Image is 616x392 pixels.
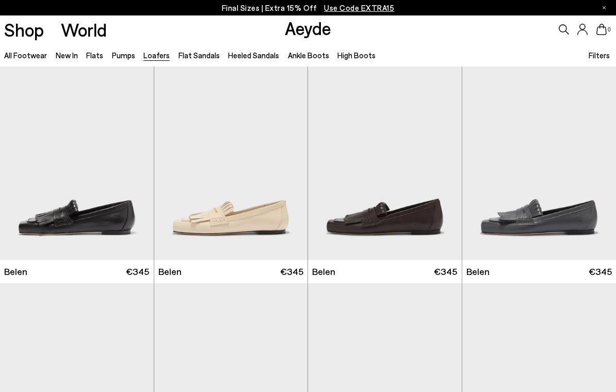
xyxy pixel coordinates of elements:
a: Aeyde [285,17,331,39]
a: World [61,21,107,39]
p: Final Sizes | Extra 15% Off [222,2,395,14]
span: Belen [312,265,335,278]
span: €345 [434,265,457,278]
span: 0 [607,27,612,32]
a: Heeled Sandals [228,51,279,60]
span: Belen [4,265,27,278]
a: Ankle Boots [288,51,329,60]
a: Loafers [143,51,170,60]
a: Pumps [112,51,135,60]
span: €345 [589,265,612,278]
a: Shop [4,21,44,39]
a: High Boots [337,51,376,60]
img: Belen Tassel Loafers [154,67,308,259]
span: Navigate to /collections/ss25-final-sizes [324,3,394,12]
a: Flat Sandals [179,51,220,60]
a: All Footwear [4,51,47,60]
span: Filters [589,51,610,60]
a: 0 [596,24,607,35]
span: Belen [158,265,182,278]
a: Belen €345 [308,260,462,283]
a: New In [56,51,78,60]
span: €345 [280,265,303,278]
span: Belen [466,265,490,278]
a: Belen €345 [154,260,308,283]
img: Belen Tassel Loafers [308,67,462,259]
a: Flats [86,51,103,60]
span: €345 [126,265,149,278]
